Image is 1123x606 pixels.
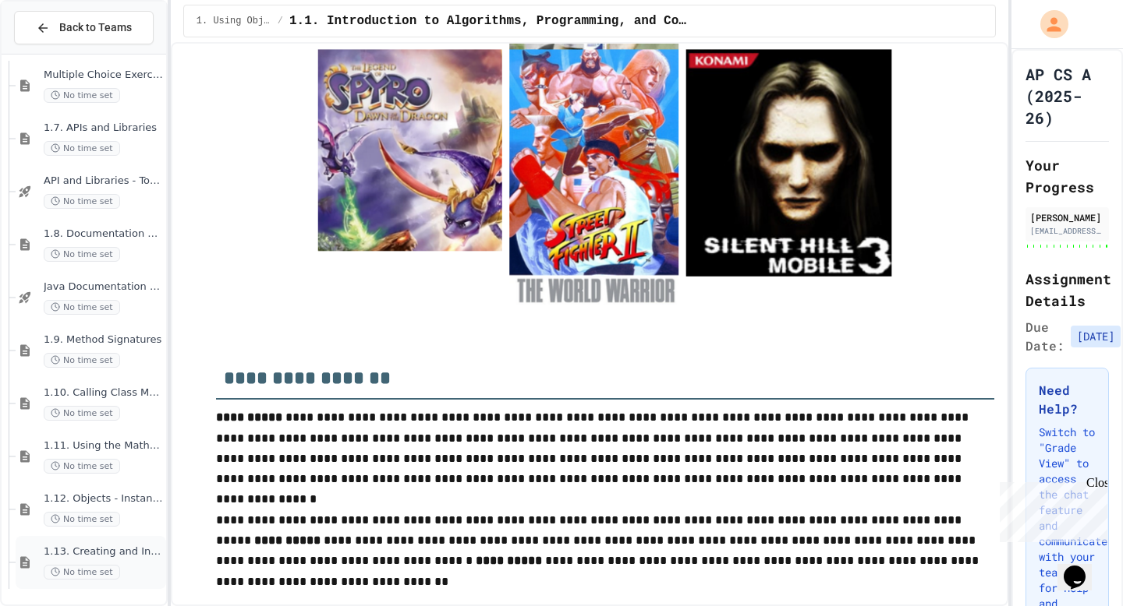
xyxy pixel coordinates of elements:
[59,19,132,36] span: Back to Teams
[44,280,163,294] span: Java Documentation with Comments - Topic 1.8
[1057,544,1107,590] iframe: chat widget
[44,386,163,400] span: 1.10. Calling Class Methods
[994,476,1107,542] iframe: chat widget
[1024,6,1072,42] div: My Account
[1071,326,1121,347] span: [DATE]
[1026,318,1065,355] span: Due Date:
[1030,210,1104,224] div: [PERSON_NAME]
[44,512,120,527] span: No time set
[44,122,163,135] span: 1.7. APIs and Libraries
[14,11,154,44] button: Back to Teams
[6,6,108,99] div: Chat with us now!Close
[44,353,120,368] span: No time set
[44,333,163,347] span: 1.9. Method Signatures
[289,12,689,30] span: 1.1. Introduction to Algorithms, Programming, and Compilers
[278,15,283,27] span: /
[1039,381,1096,418] h3: Need Help?
[44,439,163,453] span: 1.11. Using the Math Class
[44,565,120,580] span: No time set
[44,459,120,474] span: No time set
[44,88,120,103] span: No time set
[44,194,120,209] span: No time set
[1026,154,1109,198] h2: Your Progress
[44,300,120,315] span: No time set
[44,69,163,82] span: Multiple Choice Exercises for Unit 1a (1.1-1.6)
[197,15,271,27] span: 1. Using Objects and Methods
[44,227,163,241] span: 1.8. Documentation with Comments and Preconditions
[1030,225,1104,237] div: [EMAIL_ADDRESS][DOMAIN_NAME]
[44,247,120,262] span: No time set
[44,406,120,421] span: No time set
[44,545,163,558] span: 1.13. Creating and Initializing Objects: Constructors
[44,141,120,156] span: No time set
[1026,268,1109,312] h2: Assignment Details
[1026,63,1109,129] h1: AP CS A (2025-26)
[44,492,163,506] span: 1.12. Objects - Instances of Classes
[44,174,163,188] span: API and Libraries - Topic 1.7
